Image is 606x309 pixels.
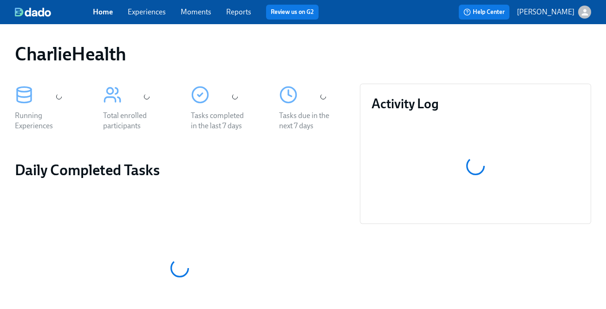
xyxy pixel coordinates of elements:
div: Tasks due in the next 7 days [279,111,339,131]
a: Experiences [128,7,166,16]
a: Reports [226,7,251,16]
div: Running Experiences [15,111,74,131]
a: Moments [181,7,211,16]
a: dado [15,7,93,17]
img: dado [15,7,51,17]
p: [PERSON_NAME] [517,7,574,17]
div: Total enrolled participants [103,111,163,131]
button: [PERSON_NAME] [517,6,591,19]
a: Home [93,7,113,16]
div: Tasks completed in the last 7 days [191,111,250,131]
button: Help Center [459,5,509,20]
span: Help Center [463,7,505,17]
a: Review us on G2 [271,7,314,17]
h2: Daily Completed Tasks [15,161,345,179]
button: Review us on G2 [266,5,319,20]
h3: Activity Log [371,95,580,112]
h1: CharlieHealth [15,43,126,65]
